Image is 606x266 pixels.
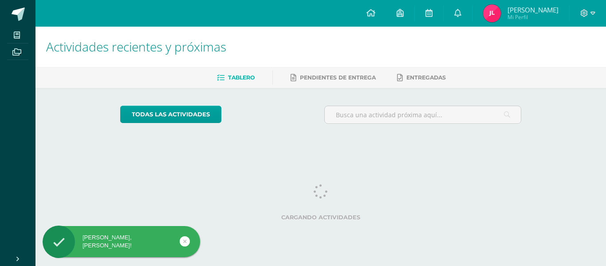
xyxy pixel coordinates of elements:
[483,4,501,22] img: 3d7c0fac8275d04a43de837be00c8ca7.png
[228,74,255,81] span: Tablero
[120,214,522,221] label: Cargando actividades
[120,106,221,123] a: todas las Actividades
[508,5,559,14] span: [PERSON_NAME]
[46,38,226,55] span: Actividades recientes y próximas
[397,71,446,85] a: Entregadas
[508,13,559,21] span: Mi Perfil
[43,234,200,250] div: [PERSON_NAME], [PERSON_NAME]!
[300,74,376,81] span: Pendientes de entrega
[291,71,376,85] a: Pendientes de entrega
[217,71,255,85] a: Tablero
[325,106,521,123] input: Busca una actividad próxima aquí...
[406,74,446,81] span: Entregadas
